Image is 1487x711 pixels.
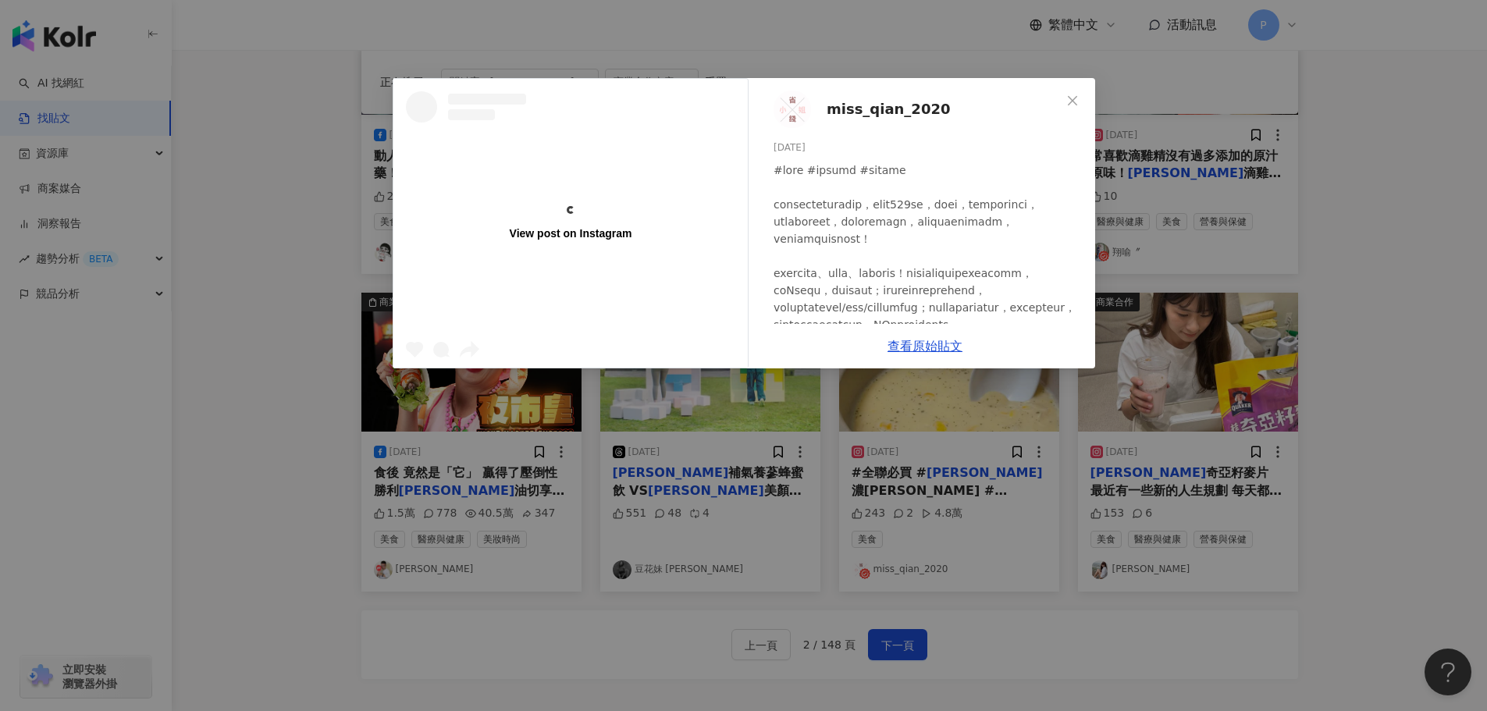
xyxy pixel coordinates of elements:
img: KOL Avatar [774,91,811,128]
a: KOL Avatarmiss_qian_2020 [774,91,1061,128]
div: #lore #ipsumd #sitame consecteturadip，elit529se，doei，temporinci，utlaboreet，doloremagn，aliquaenima... [774,162,1083,505]
button: Close [1057,85,1088,116]
a: View post on Instagram [393,79,748,368]
span: close [1066,94,1079,107]
a: 查看原始貼文 [888,339,962,354]
span: miss_qian_2020 [827,98,950,120]
div: View post on Instagram [509,226,631,240]
div: [DATE] [774,140,1083,155]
